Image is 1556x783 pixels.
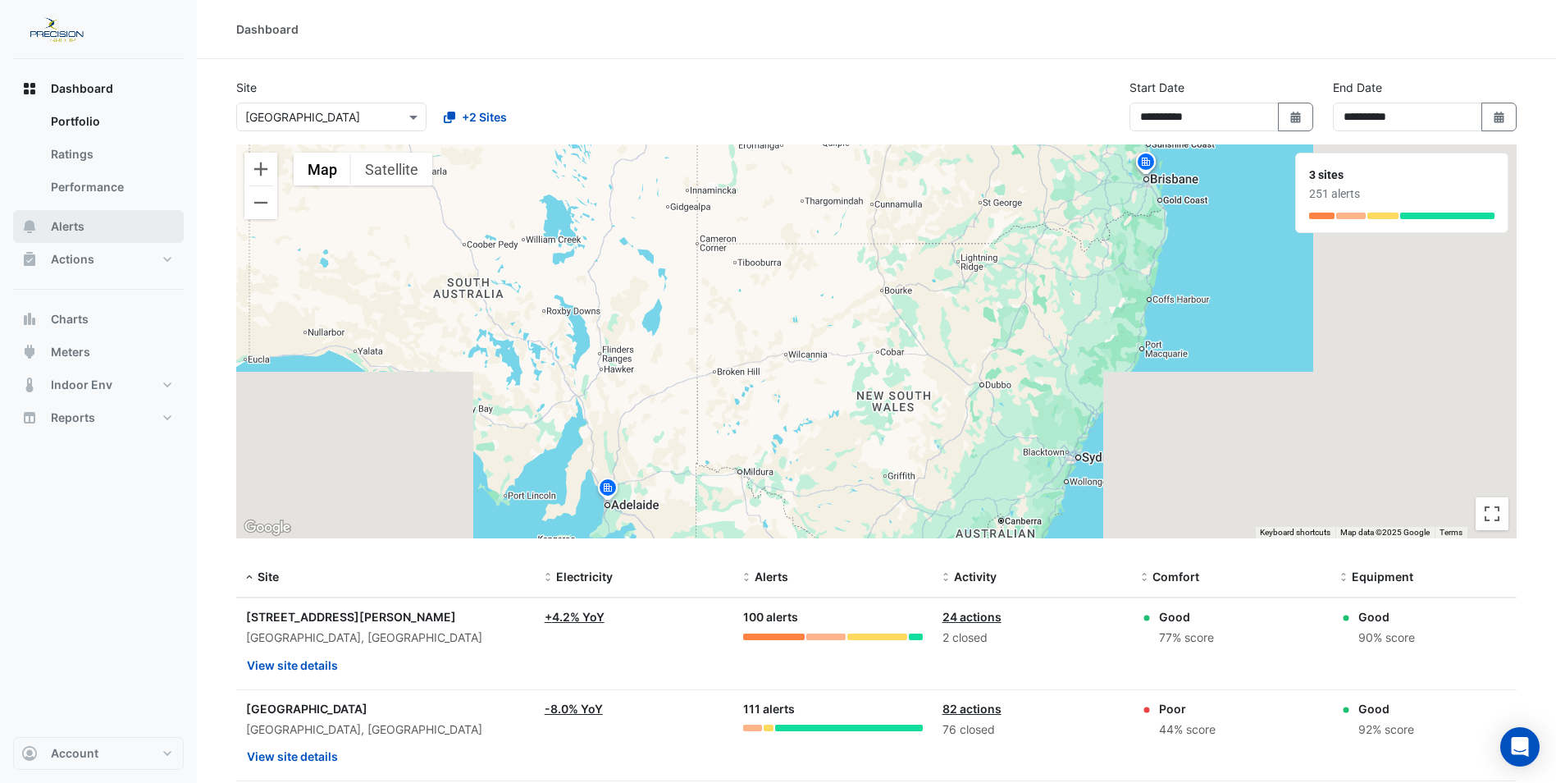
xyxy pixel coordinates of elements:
[13,210,184,243] button: Alerts
[13,369,184,401] button: Indoor Env
[1309,185,1494,203] div: 251 alerts
[21,344,38,360] app-icon: Meters
[240,517,294,538] img: Google
[1159,608,1214,625] div: Good
[1260,527,1330,538] button: Keyboard shortcuts
[13,336,184,369] button: Meters
[1152,570,1199,584] span: Comfort
[1358,608,1415,625] div: Good
[743,700,922,719] div: 111 alerts
[556,570,613,584] span: Electricity
[258,570,279,584] span: Site
[1500,727,1540,767] div: Open Intercom Messenger
[21,251,38,268] app-icon: Actions
[246,651,339,680] button: View site details
[1309,167,1494,184] div: 3 sites
[51,218,84,235] span: Alerts
[13,303,184,336] button: Charts
[294,153,351,185] button: Show street map
[246,608,525,625] div: [STREET_ADDRESS][PERSON_NAME]
[1358,721,1414,739] div: 92% score
[51,745,98,762] span: Account
[954,570,997,584] span: Activity
[595,476,621,505] img: site-pin.svg
[1159,721,1216,739] div: 44% score
[1333,79,1382,96] label: End Date
[21,377,38,393] app-icon: Indoor Env
[51,377,112,393] span: Indoor Env
[942,629,1121,648] div: 2 closed
[1492,110,1507,124] fa-icon: Select Date
[51,344,90,360] span: Meters
[351,153,432,185] button: Show satellite imagery
[21,218,38,235] app-icon: Alerts
[942,721,1121,739] div: 76 closed
[51,311,89,327] span: Charts
[1133,150,1159,179] img: site-pin.svg
[1289,110,1303,124] fa-icon: Select Date
[236,79,257,96] label: Site
[38,171,184,204] a: Performance
[246,742,339,771] button: View site details
[21,80,38,97] app-icon: Dashboard
[20,13,94,46] img: Company Logo
[38,138,184,171] a: Ratings
[1159,629,1214,648] div: 77% score
[244,186,277,219] button: Zoom out
[21,311,38,327] app-icon: Charts
[240,517,294,538] a: Click to see this area on Google Maps
[21,410,38,426] app-icon: Reports
[1129,79,1184,96] label: Start Date
[13,401,184,434] button: Reports
[246,700,525,717] div: [GEOGRAPHIC_DATA]
[51,251,94,268] span: Actions
[545,610,605,624] a: +4.2% YoY
[743,608,922,627] div: 100 alerts
[13,105,184,210] div: Dashboard
[433,103,518,131] button: +2 Sites
[942,702,1002,716] a: 82 actions
[1340,528,1430,537] span: Map data ©2025 Google
[1352,570,1413,584] span: Equipment
[38,105,184,138] a: Portfolio
[13,243,184,276] button: Actions
[942,610,1002,624] a: 24 actions
[545,702,603,716] a: -8.0% YoY
[51,80,113,97] span: Dashboard
[246,629,525,648] div: [GEOGRAPHIC_DATA], [GEOGRAPHIC_DATA]
[13,737,184,770] button: Account
[13,72,184,105] button: Dashboard
[462,108,507,126] span: +2 Sites
[755,570,788,584] span: Alerts
[1358,700,1414,717] div: Good
[51,410,95,426] span: Reports
[1159,700,1216,717] div: Poor
[244,153,277,185] button: Zoom in
[236,21,299,38] div: Dashboard
[1440,528,1462,537] a: Terms
[1358,629,1415,648] div: 90% score
[246,721,525,739] div: [GEOGRAPHIC_DATA], [GEOGRAPHIC_DATA]
[1476,497,1508,530] button: Toggle fullscreen view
